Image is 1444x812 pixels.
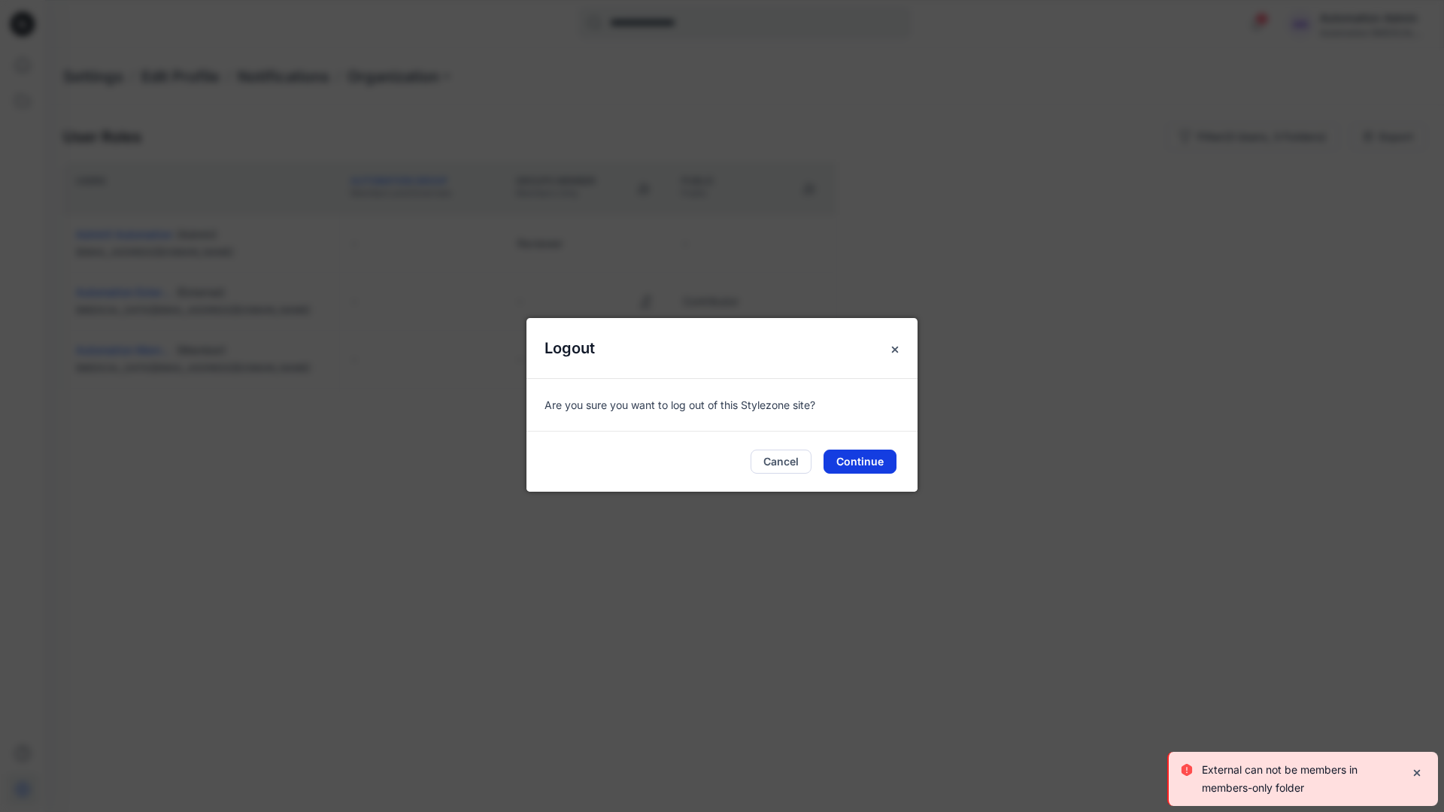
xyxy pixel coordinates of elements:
[881,336,909,363] button: Close
[824,450,896,474] button: Continue
[1161,746,1444,812] div: Notifications-bottom-right
[526,318,613,378] h5: Logout
[751,450,811,474] button: Cancel
[1202,761,1399,797] p: External can not be members in members-only folder
[545,397,899,413] p: Are you sure you want to log out of this Stylezone site?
